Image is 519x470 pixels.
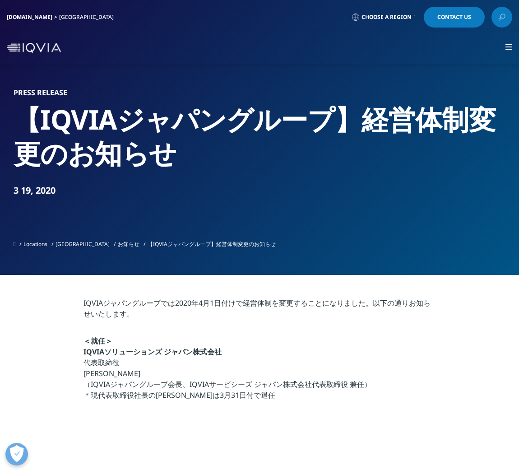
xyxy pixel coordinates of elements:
[83,335,436,406] p: 代表取締役 [PERSON_NAME] （IQVIAジャパングループ会長、IQVIAサービシーズ ジャパン株式会社代表取締役 兼任） ＊現代表取締役社長の[PERSON_NAME]は3月31日付で退任
[424,7,485,28] a: Contact Us
[148,240,276,248] span: 【IQVIAジャパングループ】経営体制変更のお知らせ
[83,347,222,357] strong: IQVIAソリューションズ ジャパン株式会社
[437,14,471,20] span: Contact Us
[7,13,52,21] a: [DOMAIN_NAME]
[83,336,112,346] strong: ＜就任＞
[14,184,505,197] div: 3 19, 2020
[83,298,436,325] p: IQVIAジャパングループでは2020年4月1日付けで経営体制を変更することになりました。以下の通りお知らせいたします。
[14,102,505,170] h2: 【IQVIAジャパングループ】経営体制変更のお知らせ
[118,240,139,248] a: お知らせ
[14,88,505,97] h1: Press Release
[56,240,110,248] a: [GEOGRAPHIC_DATA]
[59,14,117,21] div: [GEOGRAPHIC_DATA]
[5,443,28,465] button: 優先設定センターを開く
[23,240,47,248] a: Locations
[361,14,412,21] span: Choose a Region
